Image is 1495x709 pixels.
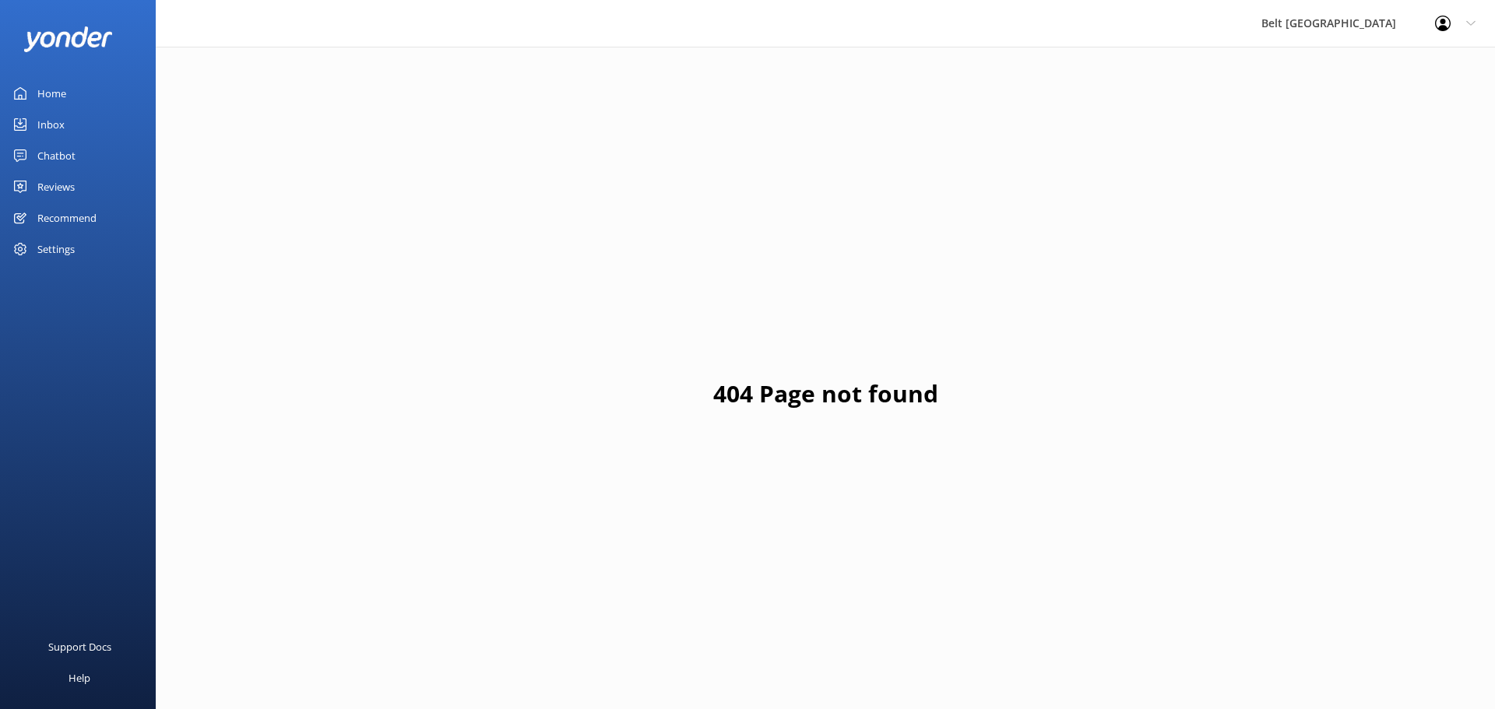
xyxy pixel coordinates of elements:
[713,375,938,412] h1: 404 Page not found
[37,171,75,202] div: Reviews
[37,78,66,109] div: Home
[69,662,90,693] div: Help
[48,631,111,662] div: Support Docs
[23,26,113,52] img: yonder-white-logo.png
[37,233,75,265] div: Settings
[37,140,76,171] div: Chatbot
[37,202,97,233] div: Recommend
[37,109,65,140] div: Inbox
